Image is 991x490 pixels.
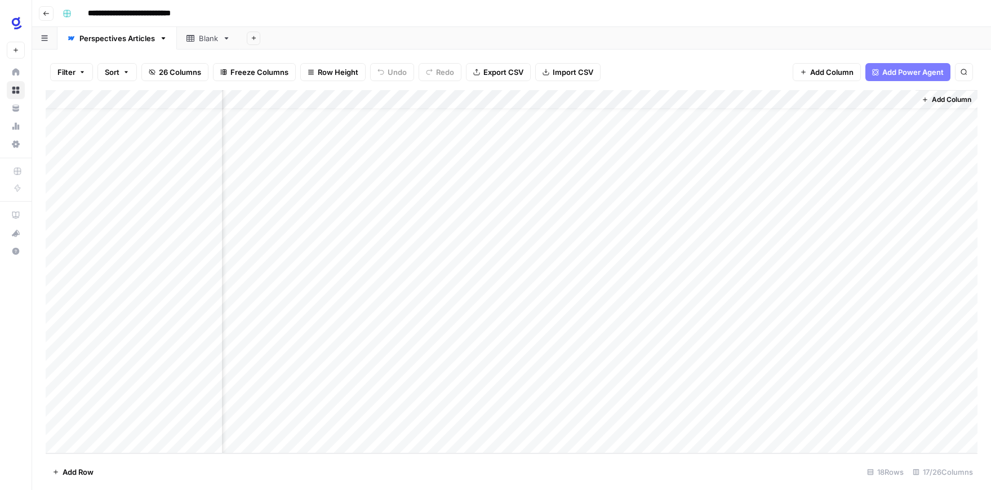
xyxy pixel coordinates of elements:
button: Import CSV [535,63,601,81]
span: Row Height [318,66,358,78]
div: Perspectives Articles [79,33,155,44]
a: Blank [177,27,240,50]
span: Export CSV [483,66,523,78]
button: Row Height [300,63,366,81]
button: Add Column [917,92,976,107]
button: Add Column [793,63,861,81]
button: 26 Columns [141,63,208,81]
span: 26 Columns [159,66,201,78]
span: Undo [388,66,407,78]
span: Add Column [810,66,854,78]
span: Filter [57,66,75,78]
div: 18 Rows [863,463,908,481]
button: Filter [50,63,93,81]
button: What's new? [7,224,25,242]
button: Redo [419,63,461,81]
button: Workspace: Glean SEO Ops [7,9,25,37]
button: Sort [97,63,137,81]
button: Add Row [46,463,100,481]
button: Freeze Columns [213,63,296,81]
a: Browse [7,81,25,99]
a: Perspectives Articles [57,27,177,50]
span: Add Power Agent [882,66,944,78]
span: Add Column [932,95,971,105]
a: Home [7,63,25,81]
span: Import CSV [553,66,593,78]
a: Usage [7,117,25,135]
button: Add Power Agent [865,63,950,81]
a: Your Data [7,99,25,117]
img: Glean SEO Ops Logo [7,13,27,33]
button: Undo [370,63,414,81]
button: Export CSV [466,63,531,81]
span: Add Row [63,466,94,478]
div: What's new? [7,225,24,242]
span: Redo [436,66,454,78]
a: AirOps Academy [7,206,25,224]
div: 17/26 Columns [908,463,977,481]
span: Freeze Columns [230,66,288,78]
span: Sort [105,66,119,78]
button: Help + Support [7,242,25,260]
a: Settings [7,135,25,153]
div: Blank [199,33,218,44]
